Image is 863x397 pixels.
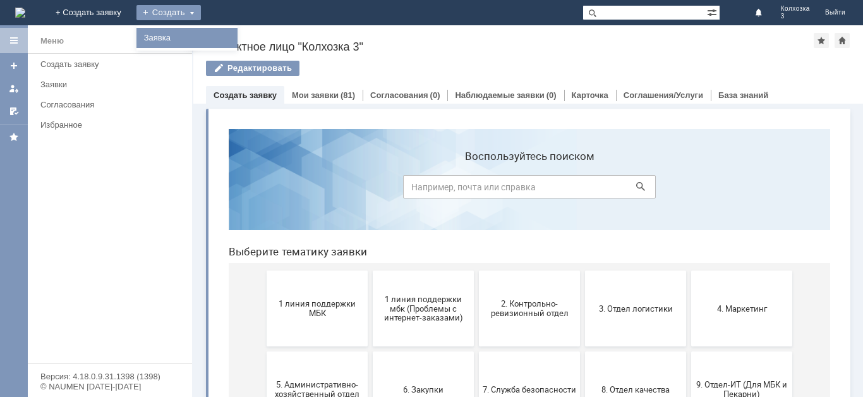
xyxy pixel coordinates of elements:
a: Наблюдаемые заявки [455,90,544,100]
button: Франчайзинг [473,314,574,389]
button: 6. Закупки [154,233,255,308]
span: 2. Контрольно-ревизионный отдел [264,180,358,199]
label: Воспользуйтесь поиском [184,31,437,44]
span: Колхозка [781,5,810,13]
button: Отдел-ИТ (Битрикс24 и CRM) [154,314,255,389]
span: Бухгалтерия (для мбк) [52,346,145,356]
a: Заявка [139,30,235,46]
button: 7. Служба безопасности [260,233,361,308]
span: 1 линия поддержки мбк (Проблемы с интернет-заказами) [158,175,251,204]
button: 1 линия поддержки мбк (Проблемы с интернет-заказами) [154,152,255,228]
div: Добавить в избранное [814,33,829,48]
a: Создать заявку [214,90,277,100]
button: 5. Административно-хозяйственный отдел [48,233,149,308]
div: Согласования [40,100,184,109]
span: 1 линия поддержки МБК [52,180,145,199]
button: 9. Отдел-ИТ (Для МБК и Пекарни) [473,233,574,308]
button: 3. Отдел логистики [366,152,468,228]
a: Заявки [35,75,190,94]
span: 3 [781,13,810,20]
div: Избранное [40,120,171,130]
span: 7. Служба безопасности [264,266,358,275]
a: Создать заявку [4,56,24,76]
a: Создать заявку [35,54,190,74]
a: Карточка [572,90,608,100]
div: Меню [40,34,64,49]
div: (81) [341,90,355,100]
button: 2. Контрольно-ревизионный отдел [260,152,361,228]
div: (0) [546,90,557,100]
div: (0) [430,90,440,100]
span: 4. Маркетинг [476,185,570,194]
a: Перейти на домашнюю страницу [15,8,25,18]
div: Сделать домашней страницей [835,33,850,48]
a: Мои заявки [292,90,339,100]
span: 8. Отдел качества [370,266,464,275]
span: Расширенный поиск [707,6,720,18]
div: © NAUMEN [DATE]-[DATE] [40,382,179,391]
span: Финансовый отдел [370,346,464,356]
a: Соглашения/Услуги [624,90,703,100]
button: Бухгалтерия (для мбк) [48,314,149,389]
span: 3. Отдел логистики [370,185,464,194]
button: 8. Отдел качества [366,233,468,308]
a: База знаний [718,90,768,100]
div: Создать [136,5,201,20]
img: logo [15,8,25,18]
button: 1 линия поддержки МБК [48,152,149,228]
header: Выберите тематику заявки [10,126,612,139]
div: Заявки [40,80,184,89]
span: Отдел-ИТ (Офис) [264,346,358,356]
a: Согласования [35,95,190,114]
span: 9. Отдел-ИТ (Для МБК и Пекарни) [476,261,570,280]
button: Финансовый отдел [366,314,468,389]
div: Версия: 4.18.0.9.31.1398 (1398) [40,372,179,381]
span: Франчайзинг [476,346,570,356]
span: 6. Закупки [158,266,251,275]
span: Отдел-ИТ (Битрикс24 и CRM) [158,342,251,361]
span: 5. Административно-хозяйственный отдел [52,261,145,280]
a: Мои заявки [4,78,24,99]
div: Контактное лицо "Колхозка 3" [206,40,814,53]
div: Создать заявку [40,59,184,69]
a: Согласования [370,90,428,100]
a: Мои согласования [4,101,24,121]
input: Например, почта или справка [184,56,437,80]
button: Отдел-ИТ (Офис) [260,314,361,389]
button: 4. Маркетинг [473,152,574,228]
